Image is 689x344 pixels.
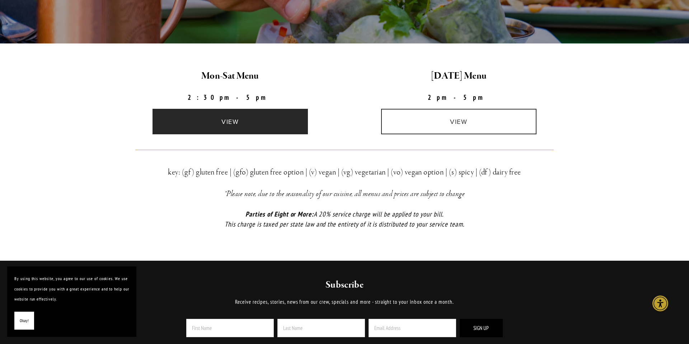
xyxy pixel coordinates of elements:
[20,316,29,326] span: Okay!
[652,296,668,311] div: Accessibility Menu
[277,319,365,337] input: Last Name
[369,319,456,337] input: Email Address
[351,69,567,84] h2: [DATE] Menu
[188,93,273,102] strong: 2:30pm-5pm
[245,210,314,218] em: Parties of Eight or More:
[122,69,338,84] h2: Mon-Sat Menu
[153,109,308,134] a: view
[14,274,129,305] p: By using this website, you agree to our use of cookies. We use cookies to provide you with a grea...
[135,166,554,179] h3: key: (gf) gluten free | (gfo) gluten free option | (v) vegan | (vg) vegetarian | (vo) vegan optio...
[381,109,537,134] a: view
[225,210,464,229] em: A 20% service charge will be applied to your bill. This charge is taxed per state law and the ent...
[7,266,136,337] section: Cookie banner
[428,93,490,102] strong: 2pm-5pm
[14,312,34,330] button: Okay!
[167,298,522,306] p: Receive recipes, stories, news from our crew, specials and more - straight to your inbox once a m...
[186,319,274,337] input: First Name
[224,189,465,199] em: *Please note, due to the seasonality of our cuisine, all menus and prices are subject to change
[167,279,522,292] h2: Subscribe
[460,319,503,337] button: Sign Up
[473,325,489,331] span: Sign Up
